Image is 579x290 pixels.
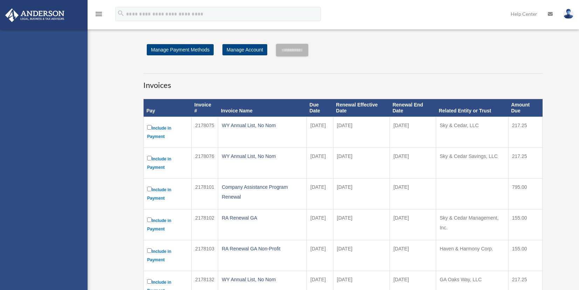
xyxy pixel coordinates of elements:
[436,117,509,148] td: Sky & Cedar, LLC
[436,99,509,117] th: Related Entity or Trust
[147,279,152,284] input: Include in Payment
[147,247,188,264] label: Include in Payment
[147,185,188,202] label: Include in Payment
[390,148,436,179] td: [DATE]
[390,117,436,148] td: [DATE]
[143,73,543,91] h3: Invoices
[222,182,303,202] div: Company Assistance Program Renewal
[147,216,188,233] label: Include in Payment
[508,240,542,271] td: 155.00
[147,187,152,191] input: Include in Payment
[307,179,333,209] td: [DATE]
[192,99,218,117] th: Invoice #
[222,151,303,161] div: WY Annual List, No Nom
[95,12,103,18] a: menu
[218,99,307,117] th: Invoice Name
[390,99,436,117] th: Renewal End Date
[147,44,214,55] a: Manage Payment Methods
[333,240,390,271] td: [DATE]
[563,9,574,19] img: User Pic
[192,209,218,240] td: 2178102
[147,248,152,253] input: Include in Payment
[144,99,192,117] th: Pay
[192,179,218,209] td: 2178101
[390,240,436,271] td: [DATE]
[508,117,542,148] td: 217.25
[436,148,509,179] td: Sky & Cedar Savings, LLC
[192,240,218,271] td: 2178103
[307,117,333,148] td: [DATE]
[307,148,333,179] td: [DATE]
[508,209,542,240] td: 155.00
[147,156,152,160] input: Include in Payment
[508,148,542,179] td: 217.25
[508,99,542,117] th: Amount Due
[333,209,390,240] td: [DATE]
[508,179,542,209] td: 795.00
[436,240,509,271] td: Haven & Harmony Corp.
[147,217,152,222] input: Include in Payment
[147,124,188,141] label: Include in Payment
[307,99,333,117] th: Due Date
[147,154,188,172] label: Include in Payment
[192,148,218,179] td: 2178076
[436,209,509,240] td: Sky & Cedar Management, Inc.
[333,99,390,117] th: Renewal Effective Date
[222,275,303,284] div: WY Annual List, No Nom
[333,148,390,179] td: [DATE]
[333,117,390,148] td: [DATE]
[307,209,333,240] td: [DATE]
[3,8,67,22] img: Anderson Advisors Platinum Portal
[390,209,436,240] td: [DATE]
[222,213,303,223] div: RA Renewal GA
[333,179,390,209] td: [DATE]
[307,240,333,271] td: [DATE]
[147,125,152,130] input: Include in Payment
[222,44,267,55] a: Manage Account
[222,244,303,254] div: RA Renewal GA Non-Profit
[222,120,303,130] div: WY Annual List, No Nom
[390,179,436,209] td: [DATE]
[117,9,125,17] i: search
[192,117,218,148] td: 2178075
[95,10,103,18] i: menu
